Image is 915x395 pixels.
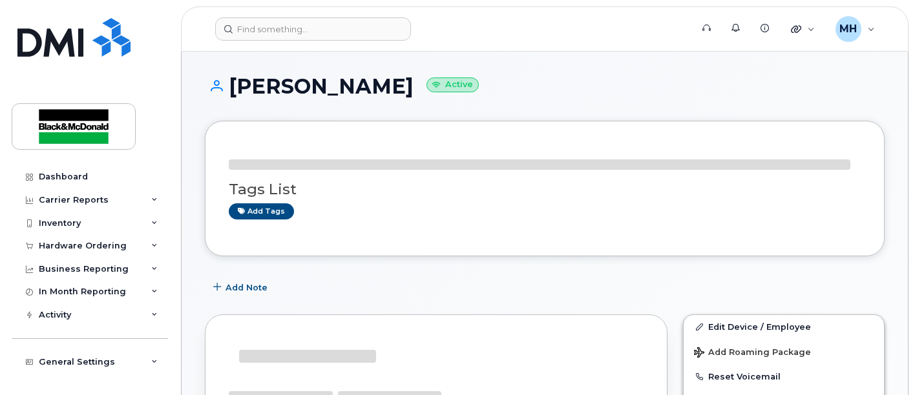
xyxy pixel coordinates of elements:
[684,365,884,388] button: Reset Voicemail
[205,276,279,299] button: Add Note
[694,347,811,360] span: Add Roaming Package
[684,315,884,338] a: Edit Device / Employee
[229,203,294,219] a: Add tags
[229,181,861,197] h3: Tags List
[426,77,479,92] small: Active
[684,338,884,365] button: Add Roaming Package
[226,281,268,294] span: Add Note
[205,75,885,97] h1: [PERSON_NAME]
